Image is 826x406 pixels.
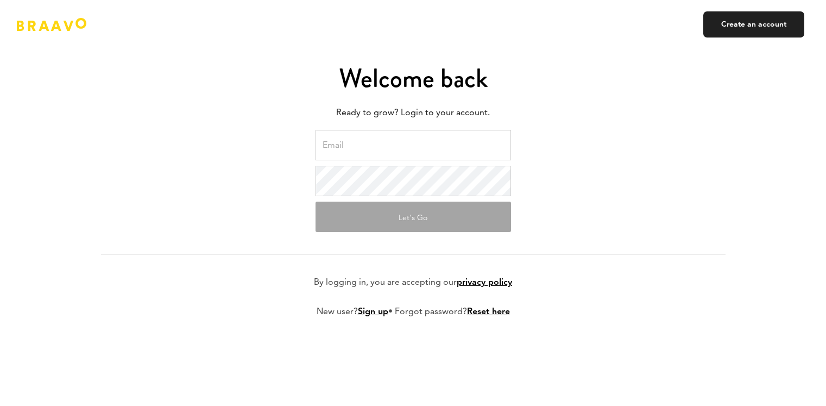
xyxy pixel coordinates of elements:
[457,278,512,287] a: privacy policy
[703,11,804,38] a: Create an account
[358,308,388,316] a: Sign up
[467,308,510,316] a: Reset here
[314,276,512,289] p: By logging in, you are accepting our
[339,60,488,97] span: Welcome back
[317,305,510,318] p: New user? • Forgot password?
[316,202,511,232] button: Let's Go
[101,105,726,121] p: Ready to grow? Login to your account.
[316,130,511,160] input: Email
